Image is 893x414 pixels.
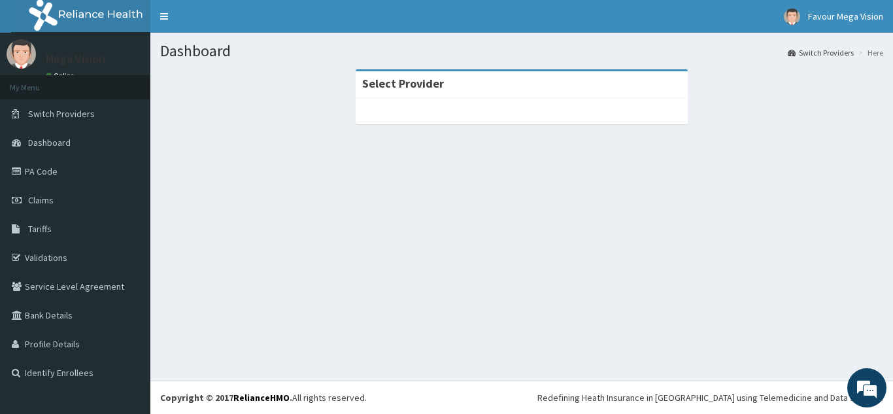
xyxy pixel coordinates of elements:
span: Switch Providers [28,108,95,120]
strong: Select Provider [362,76,444,91]
span: Claims [28,194,54,206]
img: User Image [7,39,36,69]
img: User Image [784,9,800,25]
span: Favour Mega Vision [808,10,883,22]
strong: Copyright © 2017 . [160,392,292,404]
p: Mega Vision [46,53,105,65]
span: Tariffs [28,223,52,235]
h1: Dashboard [160,43,883,60]
footer: All rights reserved. [150,381,893,414]
div: Redefining Heath Insurance in [GEOGRAPHIC_DATA] using Telemedicine and Data Science! [537,391,883,404]
a: Online [46,71,77,80]
a: Switch Providers [788,47,854,58]
li: Here [855,47,883,58]
a: RelianceHMO [233,392,290,404]
span: Dashboard [28,137,71,148]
